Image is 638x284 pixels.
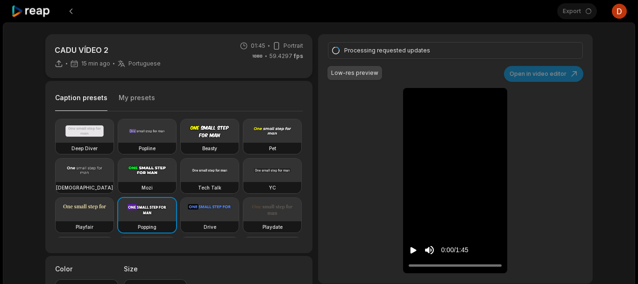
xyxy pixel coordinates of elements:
span: Portuguese [128,60,161,67]
span: 01:45 [251,42,265,50]
button: Caption presets [55,93,107,111]
label: Color [55,264,118,274]
h3: Popline [139,145,156,152]
h3: YC [269,184,276,191]
span: fps [294,52,303,59]
h3: Playdate [262,223,283,231]
button: My presets [119,93,155,111]
div: Low-res preview [331,69,378,77]
h3: Popping [138,223,156,231]
h3: Pet [269,145,276,152]
div: Processing requested updates [344,46,564,55]
h3: Tech Talk [198,184,221,191]
h3: Beasty [202,145,217,152]
span: Portrait [284,42,303,50]
button: Play video [409,241,418,259]
h3: Mozi [142,184,153,191]
h3: Drive [204,223,216,231]
h3: Playfair [76,223,93,231]
span: 15 min ago [81,60,110,67]
h3: [DEMOGRAPHIC_DATA] [56,184,113,191]
h3: Deep Diver [71,145,98,152]
button: Mute sound [424,244,435,256]
p: CADU VÍDEO 2 [55,44,161,56]
div: 0:00 / 1:45 [441,245,468,255]
label: Size [124,264,187,274]
span: 59.4297 [269,52,303,60]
